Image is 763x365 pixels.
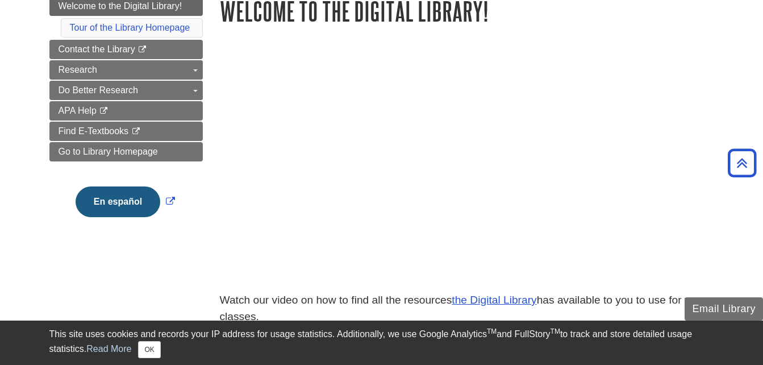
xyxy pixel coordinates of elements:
[59,44,135,54] span: Contact the Library
[49,101,203,121] a: APA Help
[452,294,536,306] a: the Digital Library
[99,107,109,115] i: This link opens in a new window
[59,65,97,74] span: Research
[49,122,203,141] a: Find E-Textbooks
[685,297,763,321] button: Email Library
[724,155,760,171] a: Back to Top
[138,341,160,358] button: Close
[70,23,190,32] a: Tour of the Library Homepage
[220,292,714,325] p: Watch our video on how to find all the resources has available to you to use for your classes.
[49,40,203,59] a: Contact the Library
[49,81,203,100] a: Do Better Research
[49,327,714,358] div: This site uses cookies and records your IP address for usage statistics. Additionally, we use Goo...
[86,344,131,354] a: Read More
[59,147,158,156] span: Go to Library Homepage
[551,327,560,335] sup: TM
[49,142,203,161] a: Go to Library Homepage
[137,46,147,53] i: This link opens in a new window
[49,60,203,80] a: Research
[73,197,178,206] a: Link opens in new window
[487,327,497,335] sup: TM
[59,85,139,95] span: Do Better Research
[59,126,129,136] span: Find E-Textbooks
[59,1,182,11] span: Welcome to the Digital Library!
[59,106,97,115] span: APA Help
[76,186,160,217] button: En español
[131,128,141,135] i: This link opens in a new window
